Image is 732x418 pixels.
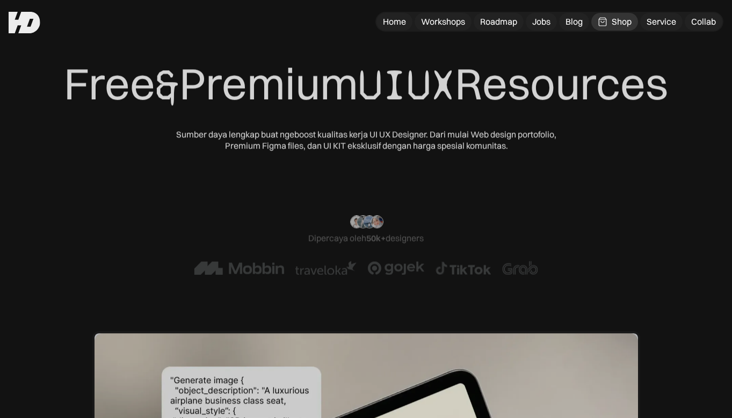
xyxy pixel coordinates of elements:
div: Dipercaya oleh designers [308,232,424,244]
div: Collab [691,16,716,27]
a: Workshops [415,13,472,31]
div: Sumber daya lengkap buat ngeboost kualitas kerja UI UX Designer. Dari mulai Web design portofolio... [173,129,560,152]
div: Jobs [532,16,550,27]
a: Shop [591,13,638,31]
a: Collab [685,13,722,31]
span: & [155,58,179,112]
span: UIUX [358,58,455,112]
div: Shop [612,16,632,27]
a: Home [376,13,412,31]
a: Jobs [526,13,557,31]
a: Roadmap [474,13,524,31]
div: Roadmap [480,16,517,27]
div: Workshops [421,16,465,27]
div: Home [383,16,406,27]
div: Service [647,16,676,27]
a: Service [640,13,683,31]
div: Blog [566,16,583,27]
span: 50k+ [366,232,386,243]
a: Blog [559,13,589,31]
div: Free Premium Resources [64,57,668,112]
